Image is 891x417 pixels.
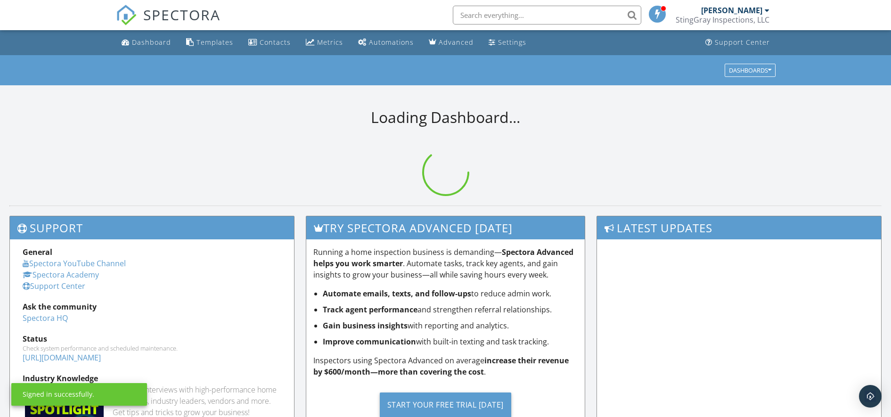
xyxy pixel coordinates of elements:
div: [PERSON_NAME] [701,6,762,15]
p: Running a home inspection business is demanding— . Automate tasks, track key agents, and gain ins... [313,246,578,280]
a: Templates [182,34,237,51]
strong: Spectora Advanced helps you work smarter [313,247,573,269]
li: to reduce admin work. [323,288,578,299]
a: Spectora YouTube Channel [23,258,126,269]
a: SPECTORA [116,13,221,33]
div: Contacts [260,38,291,47]
li: and strengthen referral relationships. [323,304,578,315]
div: Ask the community [23,301,281,312]
h3: Try spectora advanced [DATE] [306,216,585,239]
div: Status [23,333,281,344]
div: Metrics [317,38,343,47]
a: [URL][DOMAIN_NAME] [23,352,101,363]
strong: General [23,247,52,257]
strong: Improve communication [323,336,416,347]
a: Settings [485,34,530,51]
a: Metrics [302,34,347,51]
h3: Support [10,216,294,239]
a: Automations (Basic) [354,34,417,51]
div: StingGray Inspections, LLC [676,15,769,25]
button: Dashboards [725,64,776,77]
a: Advanced [425,34,477,51]
div: Industry Knowledge [23,373,281,384]
div: Templates [196,38,233,47]
a: Spectora HQ [23,313,68,323]
div: Automations [369,38,414,47]
a: Support Center [702,34,774,51]
a: Contacts [245,34,294,51]
input: Search everything... [453,6,641,25]
p: Inspectors using Spectora Advanced on average . [313,355,578,377]
a: Dashboard [118,34,175,51]
div: Settings [498,38,526,47]
div: Signed in successfully. [23,390,94,399]
div: Check system performance and scheduled maintenance. [23,344,281,352]
a: Support Center [23,281,85,291]
strong: Automate emails, texts, and follow-ups [323,288,471,299]
div: Support Center [715,38,770,47]
strong: increase their revenue by $600/month—more than covering the cost [313,355,569,377]
span: SPECTORA [143,5,221,25]
div: Open Intercom Messenger [859,385,882,408]
a: Spectora Academy [23,270,99,280]
li: with built-in texting and task tracking. [323,336,578,347]
strong: Track agent performance [323,304,417,315]
div: Advanced [439,38,474,47]
div: Dashboards [729,67,771,74]
img: The Best Home Inspection Software - Spectora [116,5,137,25]
li: with reporting and analytics. [323,320,578,331]
div: Dashboard [132,38,171,47]
strong: Gain business insights [323,320,408,331]
h3: Latest Updates [597,216,881,239]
